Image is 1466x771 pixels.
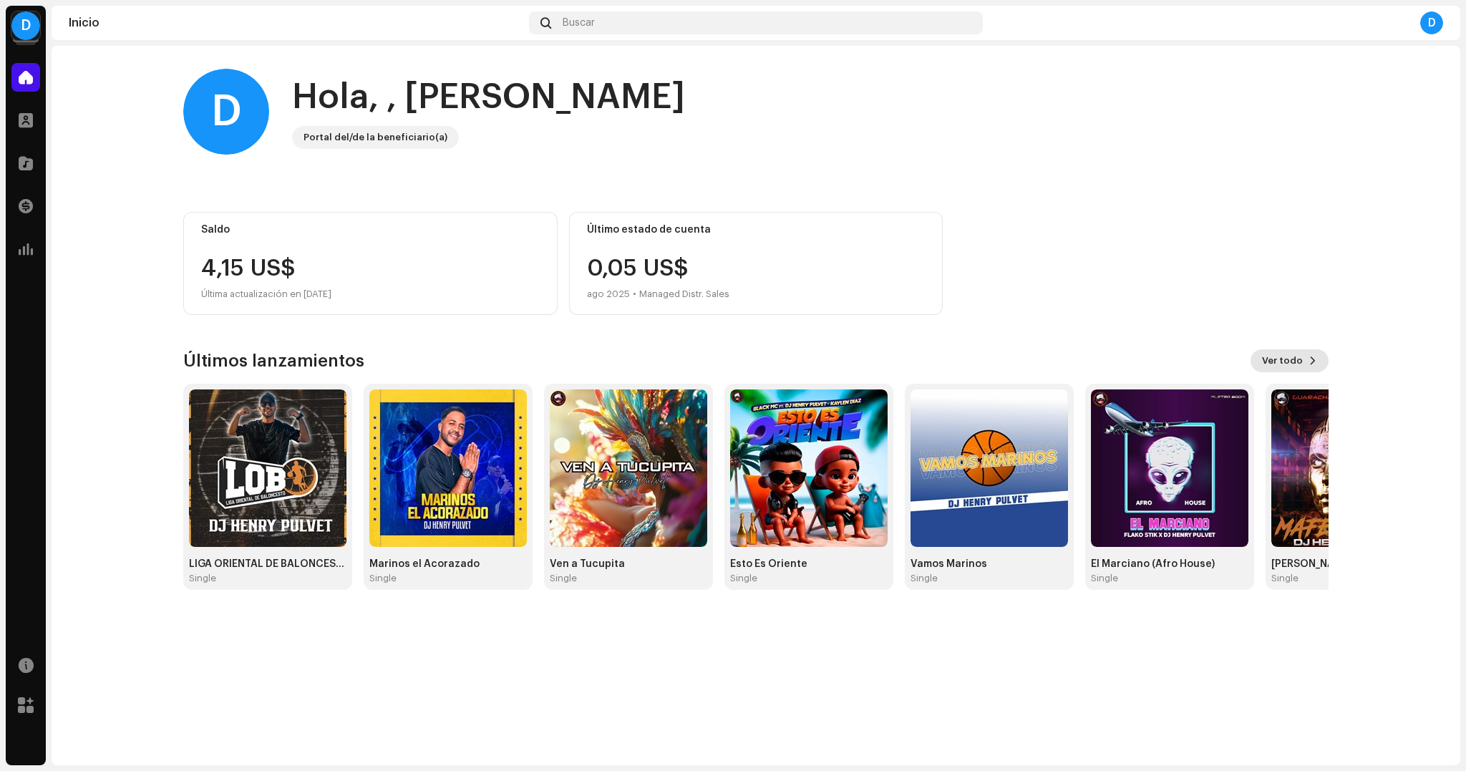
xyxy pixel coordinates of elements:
[369,558,527,570] div: Marinos el Acorazado
[587,224,926,236] div: Último estado de cuenta
[587,286,630,303] div: ago 2025
[730,573,757,584] div: Single
[11,11,40,40] div: D
[563,17,595,29] span: Buscar
[730,389,888,547] img: 07f98ebb-7a31-40fe-91c6-30495b652a49
[292,74,685,120] div: Hola, , [PERSON_NAME]
[183,212,558,315] re-o-card-value: Saldo
[911,389,1068,547] img: dfaa228b-8fc3-4fa3-bfff-c06a1846a48a
[569,212,943,315] re-o-card-value: Último estado de cuenta
[304,129,447,146] div: Portal del/de la beneficiario(a)
[1271,573,1298,584] div: Single
[639,286,729,303] div: Managed Distr. Sales
[911,573,938,584] div: Single
[1091,558,1248,570] div: El Marciano (Afro House)
[369,573,397,584] div: Single
[1420,11,1443,34] div: D
[633,286,636,303] div: •
[911,558,1068,570] div: Vamos Marinos
[189,558,346,570] div: LIGA ORIENTAL DE BALONCESTO (LOB)
[69,17,523,29] div: Inicio
[201,224,540,236] div: Saldo
[1251,349,1329,372] button: Ver todo
[1091,389,1248,547] img: 66499e08-c0ac-4c9f-9626-578e33407cf4
[201,286,540,303] div: Última actualización en [DATE]
[1262,346,1303,375] span: Ver todo
[1271,558,1429,570] div: [PERSON_NAME] (Guaracha)
[1091,573,1118,584] div: Single
[369,389,527,547] img: 2457e606-2e14-451d-97f2-b0211e43acb0
[183,349,364,372] h3: Últimos lanzamientos
[550,558,707,570] div: Ven a Tucupita
[550,389,707,547] img: ea157c98-efb3-4130-bfb6-002945ea81d4
[1271,389,1429,547] img: 571b981d-b0b1-4128-bc4b-67b86268b3fd
[183,69,269,155] div: D
[189,573,216,584] div: Single
[550,573,577,584] div: Single
[189,389,346,547] img: a8b754b8-9d0b-4e18-a3b2-8d8e97c5dc4a
[730,558,888,570] div: Esto Es Oriente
